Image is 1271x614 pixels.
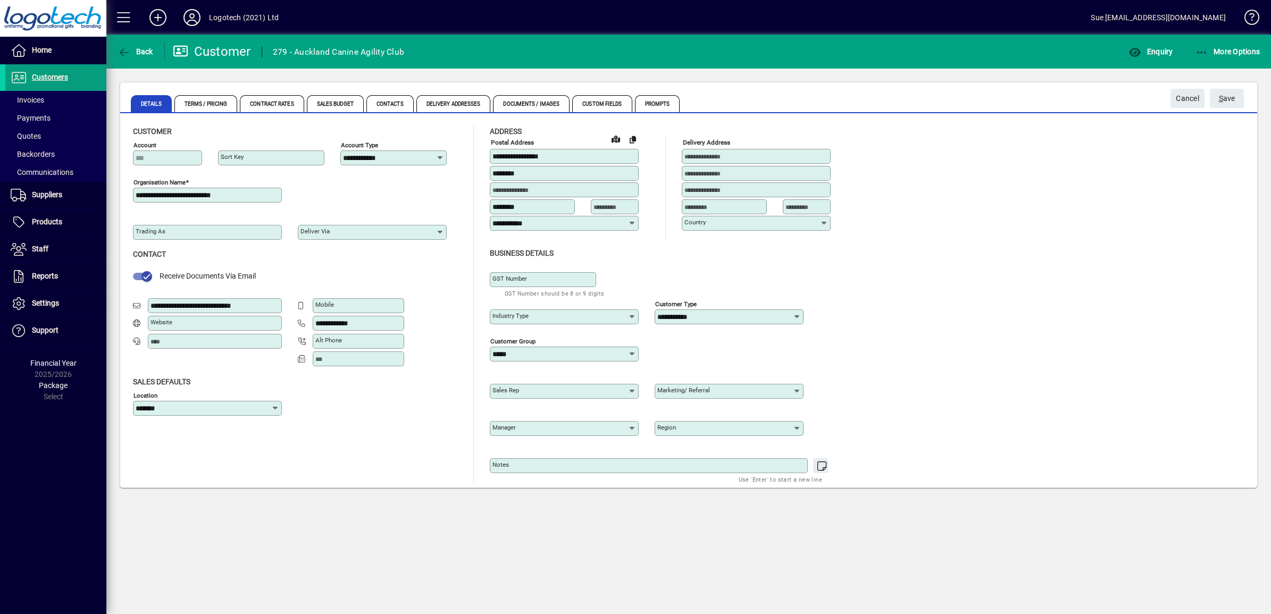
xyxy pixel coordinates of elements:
span: Support [32,326,58,334]
span: Address [490,127,522,136]
mat-hint: Use 'Enter' to start a new line [739,473,822,485]
span: Payments [11,114,51,122]
a: Payments [5,109,106,127]
div: Logotech (2021) Ltd [209,9,279,26]
button: Add [141,8,175,27]
a: Settings [5,290,106,317]
button: Save [1210,89,1244,108]
span: Delivery Addresses [416,95,491,112]
mat-label: Alt Phone [315,337,342,344]
button: Cancel [1170,89,1205,108]
span: ave [1219,90,1235,107]
span: Suppliers [32,190,62,199]
span: Receive Documents Via Email [160,272,256,280]
mat-label: Region [657,424,676,431]
a: Products [5,209,106,235]
a: Support [5,317,106,344]
mat-label: Mobile [315,301,334,308]
mat-label: GST Number [492,275,527,282]
button: More Options [1193,42,1263,61]
span: Documents / Images [493,95,570,112]
span: Contacts [366,95,414,112]
span: Invoices [11,96,44,104]
mat-label: Customer group [490,337,536,344]
mat-label: Manager [492,424,516,431]
span: Contact [133,250,166,258]
span: Staff [32,245,48,253]
span: Customer [133,127,172,136]
span: Settings [32,299,59,307]
span: Financial Year [30,359,77,367]
span: Enquiry [1128,47,1173,56]
mat-label: Account [133,141,156,149]
a: View on map [607,130,624,147]
mat-label: Sort key [221,153,244,161]
span: Customers [32,73,68,81]
mat-label: Deliver via [300,228,330,235]
span: Package [39,381,68,390]
div: 279 - Auckland Canine Agility Club [273,44,405,61]
button: Enquiry [1126,42,1175,61]
span: Home [32,46,52,54]
mat-label: Location [133,391,157,399]
div: Sue [EMAIL_ADDRESS][DOMAIN_NAME] [1091,9,1226,26]
span: Business details [490,249,554,257]
a: Reports [5,263,106,290]
span: Cancel [1176,90,1199,107]
mat-label: Industry type [492,312,529,319]
a: Communications [5,163,106,181]
mat-label: Sales rep [492,386,519,394]
mat-label: Customer type [655,300,697,307]
a: Suppliers [5,182,106,208]
mat-label: Account Type [341,141,378,149]
app-page-header-button: Back [106,42,165,61]
mat-label: Country [684,218,706,226]
button: Copy to Delivery address [624,131,641,148]
span: Prompts [635,95,680,112]
mat-label: Notes [492,461,509,468]
span: More Options [1195,47,1260,56]
span: Sales defaults [133,377,190,386]
button: Profile [175,8,209,27]
span: Contract Rates [240,95,304,112]
mat-label: Website [150,318,172,326]
span: Terms / Pricing [174,95,238,112]
mat-label: Marketing/ Referral [657,386,710,394]
a: Backorders [5,145,106,163]
a: Staff [5,236,106,263]
span: Products [32,217,62,226]
div: Customer [173,43,251,60]
span: Communications [11,168,73,176]
span: Reports [32,272,58,280]
span: Sales Budget [307,95,364,112]
span: Backorders [11,150,55,158]
mat-label: Organisation name [133,179,186,186]
span: S [1219,94,1223,103]
a: Quotes [5,127,106,145]
span: Custom Fields [572,95,632,112]
span: Details [131,95,172,112]
mat-hint: GST Number should be 8 or 9 digits [505,287,605,299]
a: Invoices [5,91,106,109]
span: Quotes [11,132,41,140]
button: Back [115,42,156,61]
a: Knowledge Base [1236,2,1258,37]
span: Back [118,47,153,56]
mat-label: Trading as [136,228,165,235]
a: Home [5,37,106,64]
